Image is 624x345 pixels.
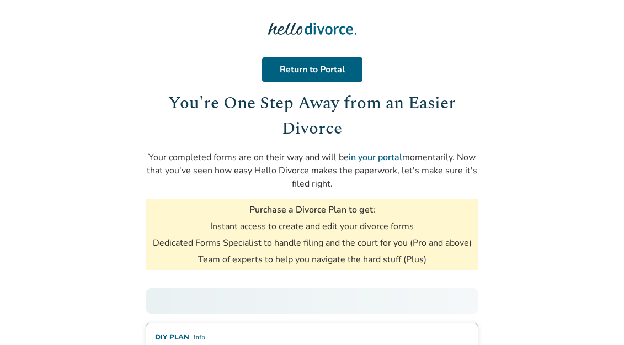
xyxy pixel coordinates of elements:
[349,151,402,163] a: in your portal
[198,253,426,266] li: Team of experts to help you navigate the hard stuff (Plus)
[155,332,359,342] div: DIY Plan
[210,220,414,232] li: Instant access to create and edit your divorce forms
[153,237,472,249] li: Dedicated Forms Specialist to handle filing and the court for you (Pro and above)
[262,57,362,82] a: Return to Portal
[249,204,375,216] h3: Purchase a Divorce Plan to get:
[268,18,356,40] img: Hello Divorce Logo
[146,151,478,190] p: Your completed forms are on their way and will be momentarily. Now that you've seen how easy Hell...
[194,333,205,341] span: info
[146,91,478,142] h1: You're One Step Away from an Easier Divorce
